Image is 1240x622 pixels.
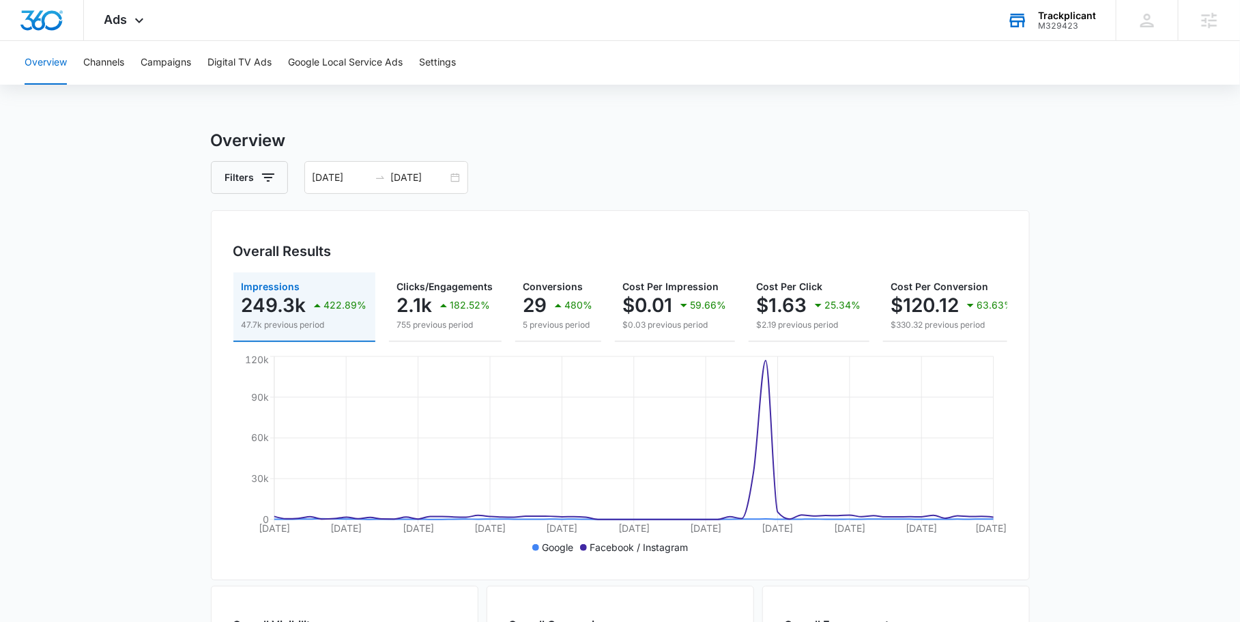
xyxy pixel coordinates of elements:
[891,281,989,292] span: Cost Per Conversion
[211,161,288,194] button: Filters
[250,391,268,403] tspan: 90k
[690,522,721,534] tspan: [DATE]
[618,522,649,534] tspan: [DATE]
[975,522,1007,534] tspan: [DATE]
[474,522,506,534] tspan: [DATE]
[25,41,67,85] button: Overview
[22,22,33,33] img: logo_orange.svg
[244,354,268,366] tspan: 120k
[83,41,124,85] button: Channels
[233,241,332,261] h3: Overall Results
[375,172,386,183] span: swap-right
[242,319,367,331] p: 47.7k previous period
[691,300,727,310] p: 59.66%
[397,281,493,292] span: Clicks/Engagements
[834,522,865,534] tspan: [DATE]
[891,319,1014,331] p: $330.32 previous period
[1038,10,1096,21] div: account name
[762,522,793,534] tspan: [DATE]
[623,319,727,331] p: $0.03 previous period
[151,81,230,89] div: Keywords by Traffic
[757,281,823,292] span: Cost Per Click
[35,36,150,46] div: Domain: [DOMAIN_NAME]
[977,300,1014,310] p: 63.63%
[419,41,456,85] button: Settings
[262,513,268,525] tspan: 0
[757,319,861,331] p: $2.19 previous period
[141,41,191,85] button: Campaigns
[288,41,403,85] button: Google Local Service Ads
[324,300,367,310] p: 422.89%
[623,294,673,316] p: $0.01
[250,432,268,443] tspan: 60k
[542,540,573,554] p: Google
[242,294,306,316] p: 249.3k
[906,522,937,534] tspan: [DATE]
[825,300,861,310] p: 25.34%
[546,522,577,534] tspan: [DATE]
[623,281,719,292] span: Cost Per Impression
[450,300,491,310] p: 182.52%
[211,128,1030,153] h3: Overview
[523,281,583,292] span: Conversions
[52,81,122,89] div: Domain Overview
[523,319,593,331] p: 5 previous period
[313,170,369,185] input: Start date
[22,36,33,46] img: website_grey.svg
[38,22,67,33] div: v 4.0.25
[891,294,960,316] p: $120.12
[207,41,272,85] button: Digital TV Ads
[136,79,147,90] img: tab_keywords_by_traffic_grey.svg
[402,522,433,534] tspan: [DATE]
[37,79,48,90] img: tab_domain_overview_orange.svg
[242,281,300,292] span: Impressions
[757,294,807,316] p: $1.63
[590,540,688,554] p: Facebook / Instagram
[1038,21,1096,31] div: account id
[104,12,128,27] span: Ads
[397,319,493,331] p: 755 previous period
[330,522,362,534] tspan: [DATE]
[250,472,268,484] tspan: 30k
[258,522,289,534] tspan: [DATE]
[375,172,386,183] span: to
[391,170,448,185] input: End date
[523,294,547,316] p: 29
[565,300,593,310] p: 480%
[397,294,433,316] p: 2.1k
